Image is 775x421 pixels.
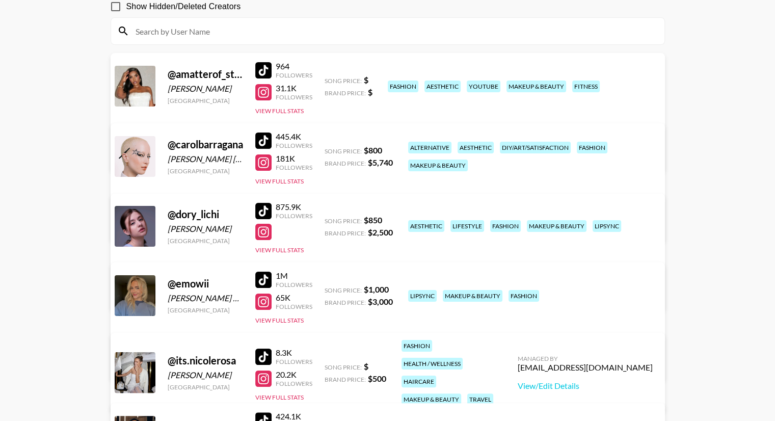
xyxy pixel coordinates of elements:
[518,362,653,373] div: [EMAIL_ADDRESS][DOMAIN_NAME]
[168,237,243,245] div: [GEOGRAPHIC_DATA]
[255,177,304,185] button: View Full Stats
[276,303,312,310] div: Followers
[368,87,372,97] strong: $
[168,354,243,367] div: @ its.nicolerosa
[506,81,566,92] div: makeup & beauty
[276,348,312,358] div: 8.3K
[168,68,243,81] div: @ amatterof_style
[572,81,600,92] div: fitness
[325,376,366,383] span: Brand Price:
[168,208,243,221] div: @ dory_lichi
[527,220,586,232] div: makeup & beauty
[168,224,243,234] div: [PERSON_NAME]
[408,290,437,302] div: lipsync
[255,107,304,115] button: View Full Stats
[518,381,653,391] a: View/Edit Details
[325,363,362,371] span: Song Price:
[368,227,393,237] strong: $ 2,500
[325,286,362,294] span: Song Price:
[424,81,461,92] div: aesthetic
[168,293,243,303] div: [PERSON_NAME] & [PERSON_NAME]
[509,290,539,302] div: fashion
[276,271,312,281] div: 1M
[368,374,386,383] strong: $ 500
[368,157,393,167] strong: $ 5,740
[168,277,243,290] div: @ emowii
[276,370,312,380] div: 20.2K
[402,376,436,387] div: haircare
[402,358,463,370] div: health / wellness
[402,340,432,352] div: fashion
[168,383,243,391] div: [GEOGRAPHIC_DATA]
[450,220,484,232] div: lifestyle
[490,220,521,232] div: fashion
[276,61,312,71] div: 964
[325,229,366,237] span: Brand Price:
[129,23,658,39] input: Search by User Name
[364,284,389,294] strong: $ 1,000
[388,81,418,92] div: fashion
[276,142,312,149] div: Followers
[276,164,312,171] div: Followers
[255,246,304,254] button: View Full Stats
[467,81,500,92] div: youtube
[276,293,312,303] div: 65K
[364,75,368,85] strong: $
[364,215,382,225] strong: $ 850
[255,393,304,401] button: View Full Stats
[325,147,362,155] span: Song Price:
[276,380,312,387] div: Followers
[402,393,461,405] div: makeup & beauty
[443,290,502,302] div: makeup & beauty
[168,154,243,164] div: [PERSON_NAME] [PERSON_NAME]
[276,131,312,142] div: 445.4K
[276,83,312,93] div: 31.1K
[500,142,571,153] div: diy/art/satisfaction
[168,306,243,314] div: [GEOGRAPHIC_DATA]
[276,358,312,365] div: Followers
[325,217,362,225] span: Song Price:
[518,355,653,362] div: Managed By
[408,160,468,171] div: makeup & beauty
[577,142,607,153] div: fashion
[168,167,243,175] div: [GEOGRAPHIC_DATA]
[276,71,312,79] div: Followers
[168,97,243,104] div: [GEOGRAPHIC_DATA]
[168,84,243,94] div: [PERSON_NAME]
[364,145,382,155] strong: $ 800
[325,77,362,85] span: Song Price:
[168,138,243,151] div: @ carolbarragana
[276,212,312,220] div: Followers
[368,297,393,306] strong: $ 3,000
[255,317,304,324] button: View Full Stats
[458,142,494,153] div: aesthetic
[276,202,312,212] div: 875.9K
[467,393,493,405] div: travel
[325,299,366,306] span: Brand Price:
[325,160,366,167] span: Brand Price:
[126,1,241,13] span: Show Hidden/Deleted Creators
[276,281,312,288] div: Followers
[593,220,621,232] div: lipsync
[276,93,312,101] div: Followers
[364,361,368,371] strong: $
[325,89,366,97] span: Brand Price:
[168,370,243,380] div: [PERSON_NAME]
[276,153,312,164] div: 181K
[408,142,451,153] div: alternative
[408,220,444,232] div: aesthetic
